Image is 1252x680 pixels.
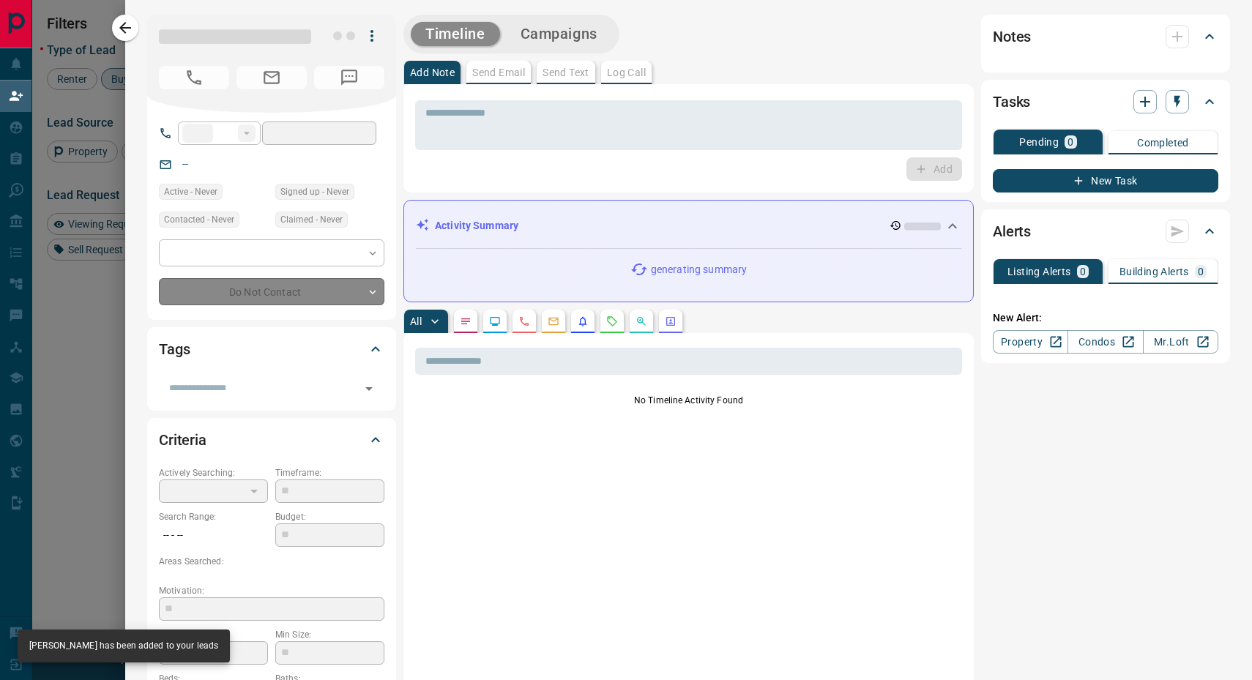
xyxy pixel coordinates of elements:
p: Activity Summary [435,218,518,233]
div: Notes [993,19,1218,54]
svg: Opportunities [636,315,647,327]
span: Contacted - Never [164,212,234,227]
svg: Notes [460,315,472,327]
div: Tags [159,332,384,367]
p: No Timeline Activity Found [415,394,962,407]
button: New Task [993,169,1218,193]
h2: Alerts [993,220,1031,243]
a: Property [993,330,1068,354]
a: Condos [1067,330,1143,354]
button: Timeline [411,22,500,46]
button: Open [359,378,379,399]
a: Mr.Loft [1143,330,1218,354]
p: Search Range: [159,510,268,523]
p: generating summary [651,262,747,277]
svg: Lead Browsing Activity [489,315,501,327]
p: Add Note [410,67,455,78]
svg: Agent Actions [665,315,677,327]
p: All [410,316,422,326]
div: [PERSON_NAME] has been added to your leads [29,634,218,658]
p: Actively Searching: [159,466,268,479]
svg: Emails [548,315,559,327]
div: Activity Summary [416,212,961,239]
div: Tasks [993,84,1218,119]
svg: Requests [606,315,618,327]
span: No Email [236,66,307,89]
h2: Tags [159,337,190,361]
h2: Criteria [159,428,206,452]
p: 0 [1067,137,1073,147]
svg: Listing Alerts [577,315,589,327]
div: Alerts [993,214,1218,249]
p: Areas Searched: [159,555,384,568]
span: Active - Never [164,184,217,199]
p: Timeframe: [275,466,384,479]
div: Criteria [159,422,384,457]
span: Signed up - Never [280,184,349,199]
p: Completed [1137,138,1189,148]
p: Building Alerts [1119,266,1189,277]
h2: Tasks [993,90,1030,113]
p: 0 [1080,266,1086,277]
p: Motivation: [159,584,384,597]
button: Campaigns [506,22,612,46]
p: 0 [1198,266,1204,277]
div: Do Not Contact [159,278,384,305]
p: Home Type: [159,628,268,641]
svg: Calls [518,315,530,327]
h2: Notes [993,25,1031,48]
p: Min Size: [275,628,384,641]
p: New Alert: [993,310,1218,326]
p: Budget: [275,510,384,523]
span: No Number [159,66,229,89]
p: Listing Alerts [1007,266,1071,277]
a: -- [182,158,188,170]
span: No Number [314,66,384,89]
p: -- - -- [159,523,268,548]
span: Claimed - Never [280,212,343,227]
p: Pending [1019,137,1059,147]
